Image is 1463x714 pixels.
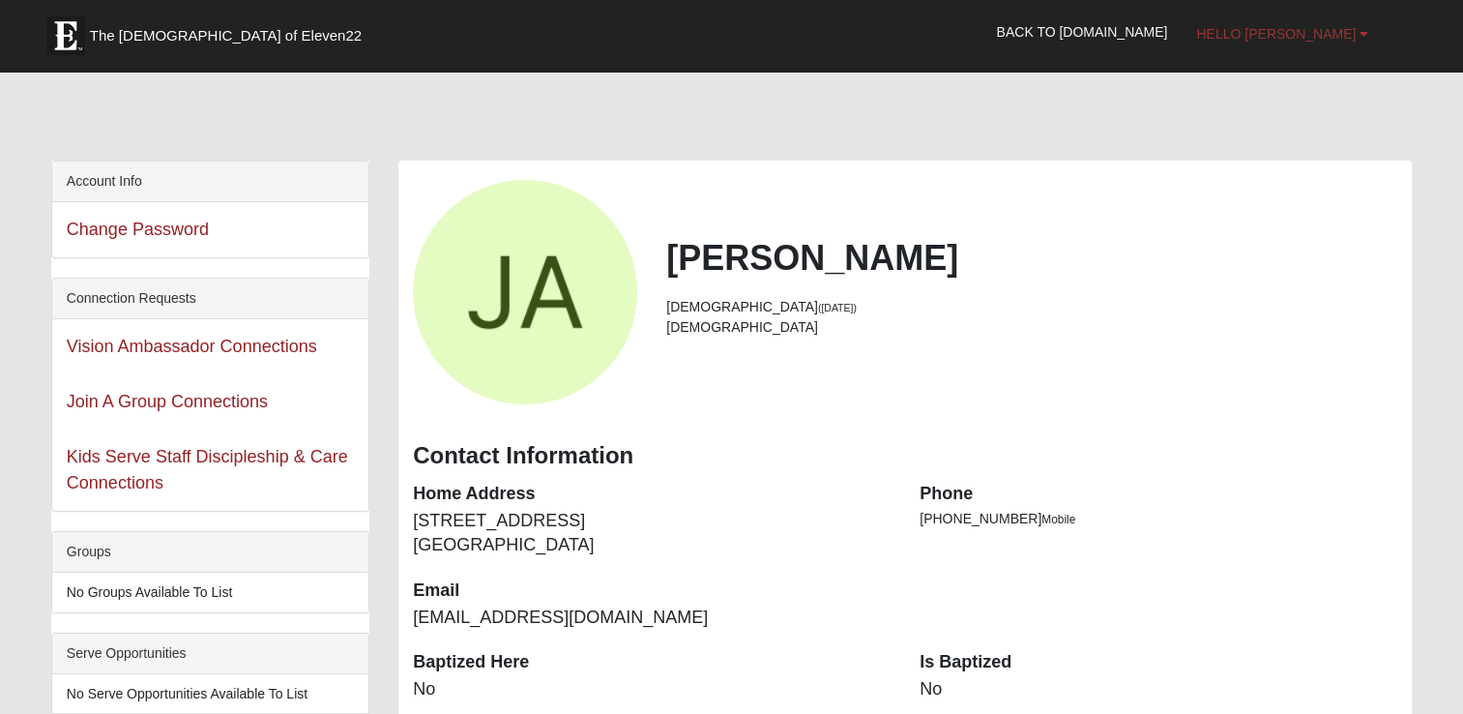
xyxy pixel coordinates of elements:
span: Mobile [1041,513,1075,526]
li: No Serve Opportunities Available To List [52,674,368,714]
dt: Baptized Here [413,650,891,675]
img: Eleven22 logo [46,16,85,55]
h2: [PERSON_NAME] [666,237,1397,279]
div: Groups [52,532,368,573]
li: No Groups Available To List [52,573,368,612]
dd: [STREET_ADDRESS] [GEOGRAPHIC_DATA] [413,509,891,558]
div: Serve Opportunities [52,634,368,674]
small: ([DATE]) [818,302,857,313]
h3: Contact Information [413,442,1397,470]
span: The [DEMOGRAPHIC_DATA] of Eleven22 [90,26,362,45]
dt: Phone [920,482,1397,507]
a: Change Password [67,220,209,239]
li: [DEMOGRAPHIC_DATA] [666,297,1397,317]
a: The [DEMOGRAPHIC_DATA] of Eleven22 [37,7,424,55]
span: Hello [PERSON_NAME] [1196,26,1356,42]
dt: Email [413,579,891,604]
a: Hello [PERSON_NAME] [1182,10,1383,58]
dt: Is Baptized [920,650,1397,675]
li: [PHONE_NUMBER] [920,509,1397,529]
a: Kids Serve Staff Discipleship & Care Connections [67,447,348,492]
div: Connection Requests [52,279,368,319]
li: [DEMOGRAPHIC_DATA] [666,317,1397,338]
a: Back to [DOMAIN_NAME] [981,8,1182,56]
dd: [EMAIL_ADDRESS][DOMAIN_NAME] [413,606,891,631]
dt: Home Address [413,482,891,507]
dd: No [413,677,891,702]
a: View Fullsize Photo [413,180,637,404]
a: Vision Ambassador Connections [67,337,317,356]
a: Join A Group Connections [67,392,268,411]
dd: No [920,677,1397,702]
div: Account Info [52,162,368,202]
